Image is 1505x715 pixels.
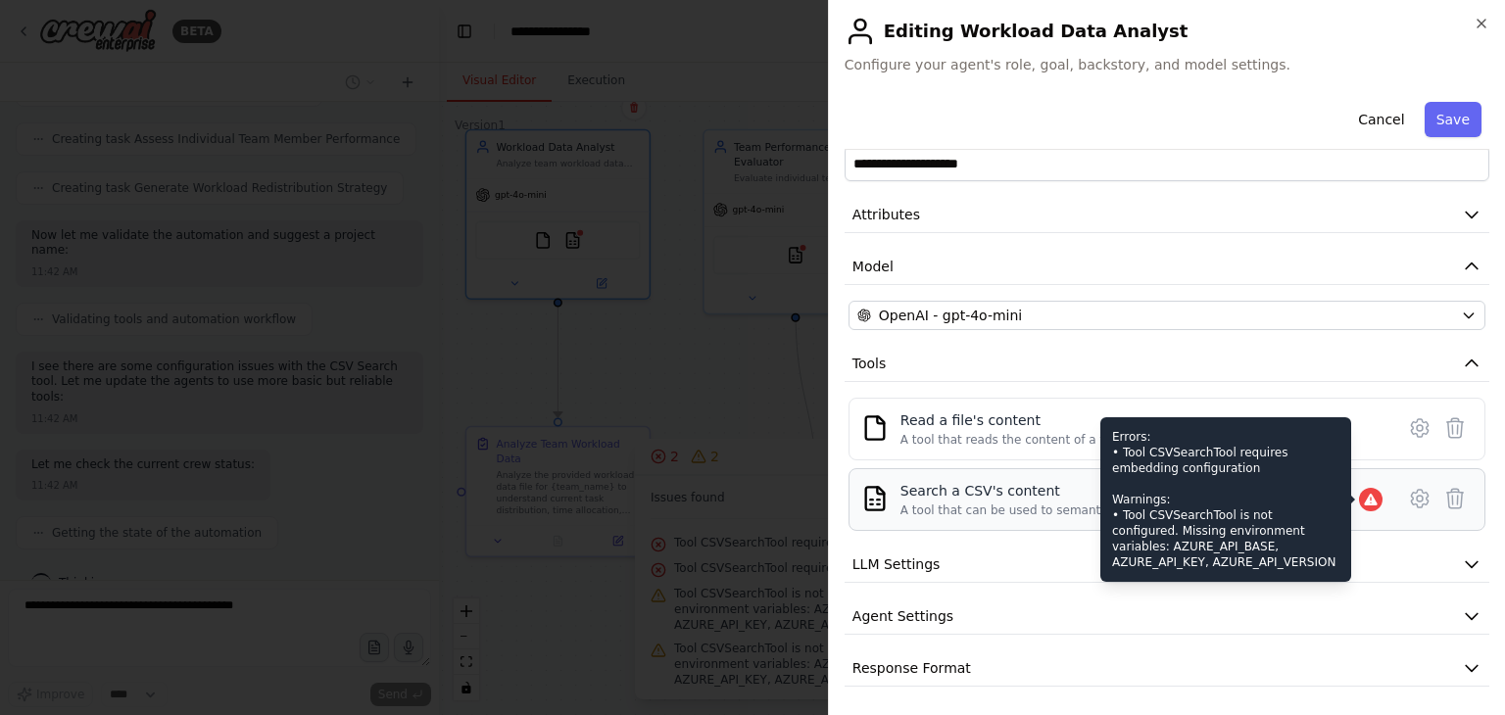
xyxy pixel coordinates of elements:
[1425,102,1481,137] button: Save
[861,414,889,442] img: FileReadTool
[1100,417,1351,582] div: Errors: • Tool CSVSearchTool requires embedding configuration Warnings: • Tool CSVSearchTool is n...
[1437,410,1473,446] button: Delete tool
[845,16,1489,47] h2: Editing Workload Data Analyst
[852,606,953,626] span: Agent Settings
[845,249,1489,285] button: Model
[852,354,887,373] span: Tools
[879,306,1022,325] span: OpenAI - gpt-4o-mini
[900,481,1334,500] div: Search a CSV's content
[845,197,1489,233] button: Attributes
[845,55,1489,74] span: Configure your agent's role, goal, backstory, and model settings.
[852,205,920,224] span: Attributes
[1402,481,1437,516] button: Configure tool
[845,547,1489,583] button: LLM Settings
[849,301,1485,330] button: OpenAI - gpt-4o-mini
[900,410,1383,430] div: Read a file's content
[900,432,1383,448] div: A tool that reads the content of a file. To use this tool, provide a 'file_path' parameter with t...
[845,598,1489,635] button: Agent Settings
[852,257,894,276] span: Model
[845,650,1489,687] button: Response Format
[861,485,889,512] img: CSVSearchTool
[1402,410,1437,446] button: Configure tool
[852,658,971,678] span: Response Format
[900,502,1334,518] div: A tool that can be used to semantic search a query from a CSV's content.
[1346,102,1416,137] button: Cancel
[852,554,941,574] span: LLM Settings
[845,346,1489,382] button: Tools
[1437,481,1473,516] button: Delete tool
